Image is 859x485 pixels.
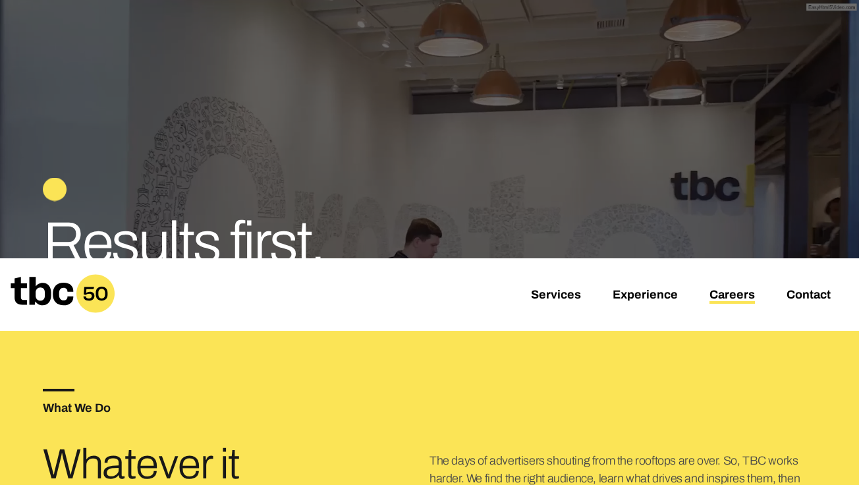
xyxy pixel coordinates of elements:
[11,304,115,318] a: Home
[43,402,429,414] h5: What We Do
[613,288,678,304] a: Experience
[709,288,755,304] a: Careers
[531,288,581,304] a: Services
[43,211,323,273] span: Results first.
[787,288,831,304] a: Contact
